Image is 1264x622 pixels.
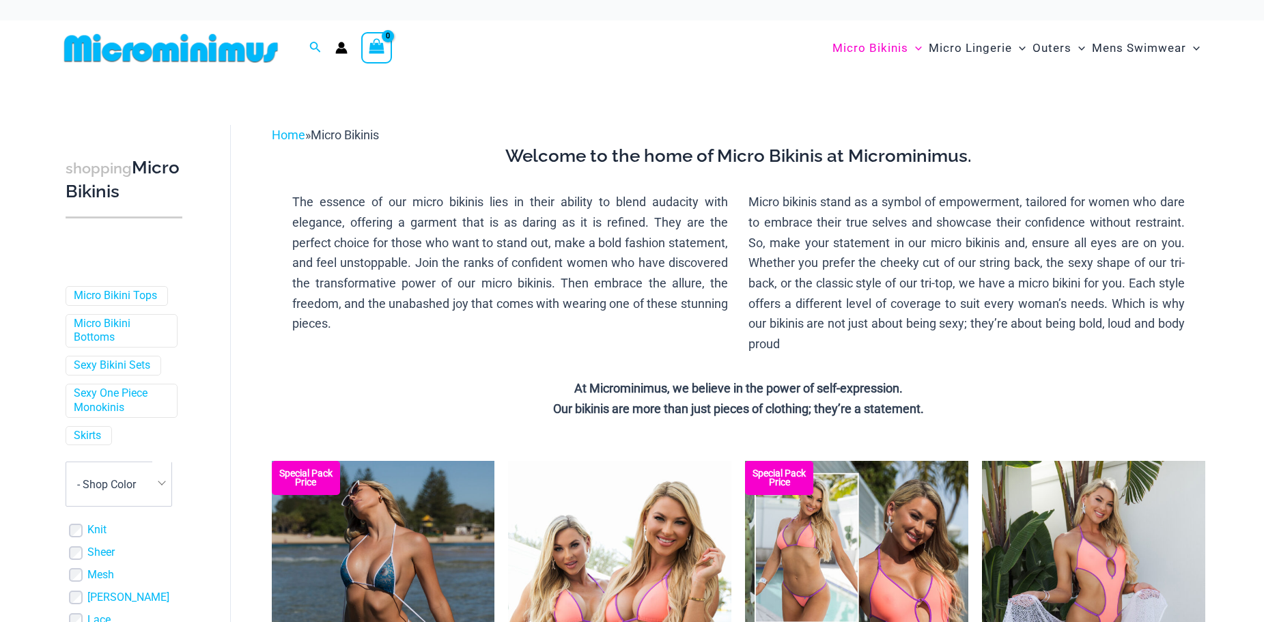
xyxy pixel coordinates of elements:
[1089,27,1203,69] a: Mens SwimwearMenu ToggleMenu Toggle
[282,145,1195,168] h3: Welcome to the home of Micro Bikinis at Microminimus.
[925,27,1029,69] a: Micro LingerieMenu ToggleMenu Toggle
[745,469,813,487] b: Special Pack Price
[829,27,925,69] a: Micro BikinisMenu ToggleMenu Toggle
[832,31,908,66] span: Micro Bikinis
[66,156,182,203] h3: Micro Bikinis
[1186,31,1200,66] span: Menu Toggle
[66,462,172,507] span: - Shop Color
[272,128,305,142] a: Home
[292,192,729,334] p: The essence of our micro bikinis lies in their ability to blend audacity with elegance, offering ...
[335,42,348,54] a: Account icon link
[748,192,1185,354] p: Micro bikinis stand as a symbol of empowerment, tailored for women who dare to embrace their true...
[74,289,157,303] a: Micro Bikini Tops
[827,25,1206,71] nav: Site Navigation
[87,523,107,537] a: Knit
[74,317,167,345] a: Micro Bikini Bottoms
[908,31,922,66] span: Menu Toggle
[87,568,114,582] a: Mesh
[66,160,132,177] span: shopping
[553,401,924,416] strong: Our bikinis are more than just pieces of clothing; they’re a statement.
[1029,27,1089,69] a: OutersMenu ToggleMenu Toggle
[66,462,171,506] span: - Shop Color
[361,32,393,63] a: View Shopping Cart, empty
[74,358,150,373] a: Sexy Bikini Sets
[929,31,1012,66] span: Micro Lingerie
[74,386,167,415] a: Sexy One Piece Monokinis
[574,381,903,395] strong: At Microminimus, we believe in the power of self-expression.
[87,591,169,605] a: [PERSON_NAME]
[311,128,379,142] span: Micro Bikinis
[272,469,340,487] b: Special Pack Price
[59,33,283,63] img: MM SHOP LOGO FLAT
[77,478,136,491] span: - Shop Color
[1071,31,1085,66] span: Menu Toggle
[309,40,322,57] a: Search icon link
[1012,31,1026,66] span: Menu Toggle
[272,128,379,142] span: »
[87,546,115,560] a: Sheer
[1092,31,1186,66] span: Mens Swimwear
[1033,31,1071,66] span: Outers
[74,429,101,443] a: Skirts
